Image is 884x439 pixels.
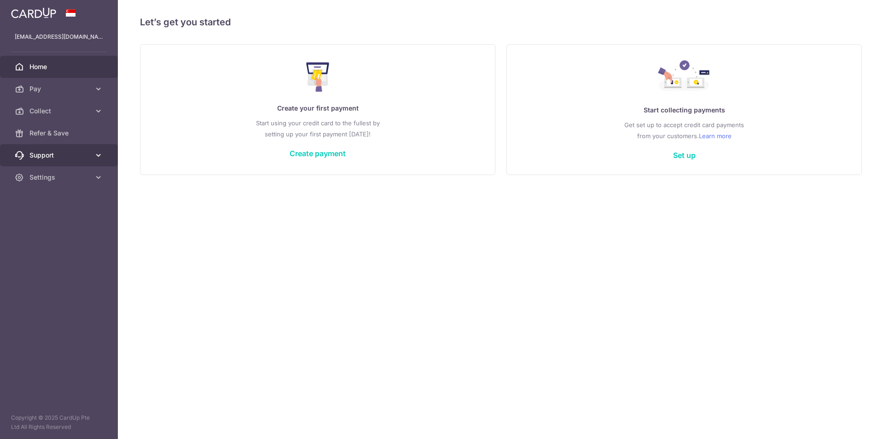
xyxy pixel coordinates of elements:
[159,117,477,140] p: Start using your credit card to the fullest by setting up your first payment [DATE]!
[140,15,862,29] h5: Let’s get you started
[673,151,696,160] a: Set up
[29,173,90,182] span: Settings
[29,62,90,71] span: Home
[525,105,843,116] p: Start collecting payments
[159,103,477,114] p: Create your first payment
[15,32,103,41] p: [EMAIL_ADDRESS][DOMAIN_NAME]
[306,62,330,92] img: Make Payment
[29,106,90,116] span: Collect
[699,130,732,141] a: Learn more
[11,7,56,18] img: CardUp
[29,129,90,138] span: Refer & Save
[525,119,843,141] p: Get set up to accept credit card payments from your customers.
[29,84,90,94] span: Pay
[290,149,346,158] a: Create payment
[658,60,710,94] img: Collect Payment
[29,151,90,160] span: Support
